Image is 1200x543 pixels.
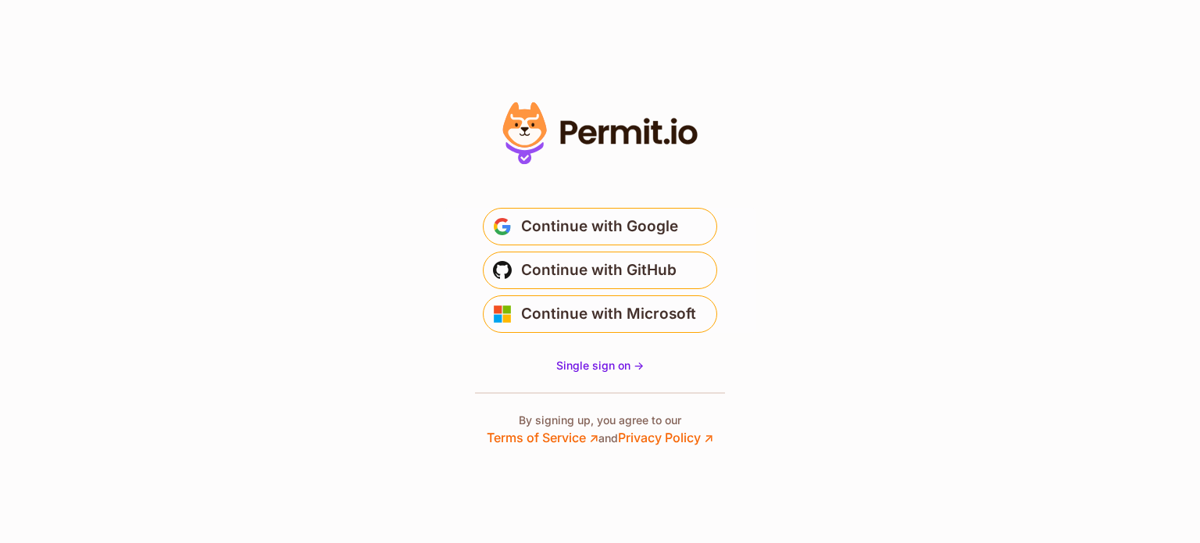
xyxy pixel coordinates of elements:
a: Privacy Policy ↗ [618,430,713,445]
a: Terms of Service ↗ [487,430,598,445]
button: Continue with Google [483,208,717,245]
p: By signing up, you agree to our and [487,413,713,447]
span: Continue with Microsoft [521,302,696,327]
a: Single sign on -> [556,358,644,373]
button: Continue with Microsoft [483,295,717,333]
span: Continue with Google [521,214,678,239]
span: Single sign on -> [556,359,644,372]
span: Continue with GitHub [521,258,677,283]
button: Continue with GitHub [483,252,717,289]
